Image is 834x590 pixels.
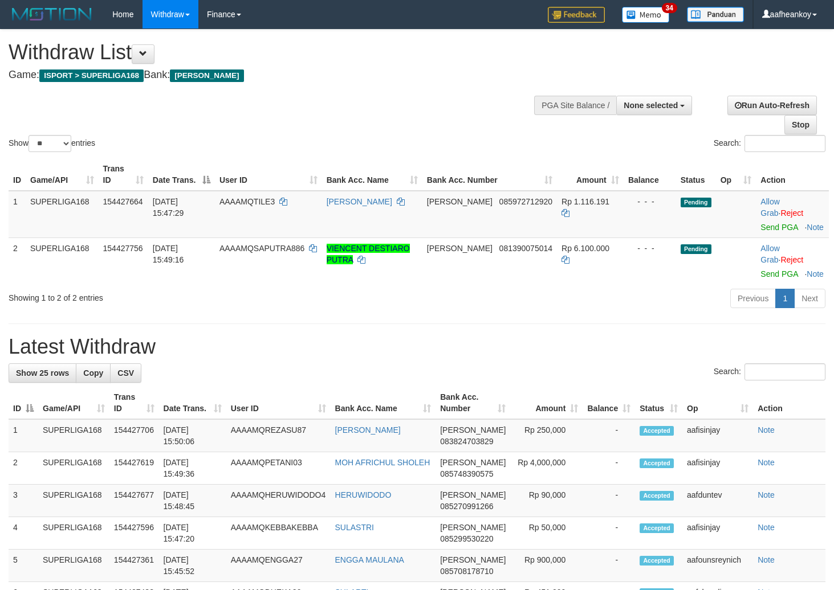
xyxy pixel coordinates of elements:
[335,490,392,499] a: HERUWIDODO
[219,197,275,206] span: AAAAMQTILE3
[153,197,184,218] span: [DATE] 15:47:29
[499,197,552,206] span: Copy 085972712920 to clipboard
[714,363,825,380] label: Search:
[38,485,109,517] td: SUPERLIGA168
[624,158,676,191] th: Balance
[624,101,678,110] span: None selected
[640,523,674,533] span: Accepted
[427,197,493,206] span: [PERSON_NAME]
[727,96,817,115] a: Run Auto-Refresh
[682,452,753,485] td: aafisinjay
[756,237,829,284] td: ·
[682,485,753,517] td: aafduntev
[109,387,159,419] th: Trans ID: activate to sort column ascending
[427,244,493,253] span: [PERSON_NAME]
[760,197,780,218] span: ·
[226,419,331,452] td: AAAAMQREZASU87
[745,135,825,152] input: Search:
[109,452,159,485] td: 154427619
[499,244,552,253] span: Copy 081390075014 to clipboard
[226,485,331,517] td: AAAAMQHERUWIDODO4
[682,387,753,419] th: Op: activate to sort column ascending
[640,556,674,566] span: Accepted
[109,517,159,550] td: 154427596
[510,517,583,550] td: Rp 50,000
[327,197,392,206] a: [PERSON_NAME]
[583,387,635,419] th: Balance: activate to sort column ascending
[780,255,803,264] a: Reject
[510,485,583,517] td: Rp 90,000
[109,419,159,452] td: 154427706
[159,517,226,550] td: [DATE] 15:47:20
[9,158,26,191] th: ID
[16,368,69,378] span: Show 25 rows
[9,363,76,383] a: Show 25 rows
[730,289,776,308] a: Previous
[510,452,583,485] td: Rp 4,000,000
[760,197,779,218] a: Allow Grab
[758,555,775,564] a: Note
[548,7,605,23] img: Feedback.jpg
[148,158,215,191] th: Date Trans.: activate to sort column descending
[335,425,401,435] a: [PERSON_NAME]
[760,223,798,232] a: Send PGA
[109,485,159,517] td: 154427677
[153,244,184,264] span: [DATE] 15:49:16
[9,41,544,64] h1: Withdraw List
[335,458,430,467] a: MOH AFRICHUL SHOLEH
[534,96,616,115] div: PGA Site Balance /
[9,237,26,284] td: 2
[510,550,583,582] td: Rp 900,000
[640,426,674,436] span: Accepted
[807,223,824,232] a: Note
[662,3,677,13] span: 34
[327,244,410,264] a: VIENCENT DESTIARO PUTRA
[440,469,493,478] span: Copy 085748390575 to clipboard
[322,158,422,191] th: Bank Acc. Name: activate to sort column ascending
[676,158,716,191] th: Status
[716,158,756,191] th: Op: activate to sort column ascending
[99,158,148,191] th: Trans ID: activate to sort column ascending
[557,158,624,191] th: Amount: activate to sort column ascending
[753,387,825,419] th: Action
[756,191,829,238] td: ·
[622,7,670,23] img: Button%20Memo.svg
[26,191,99,238] td: SUPERLIGA168
[83,368,103,378] span: Copy
[39,69,144,82] span: ISPORT > SUPERLIGA168
[103,197,143,206] span: 154427664
[103,244,143,253] span: 154427756
[422,158,557,191] th: Bank Acc. Number: activate to sort column ascending
[583,485,635,517] td: -
[440,437,493,446] span: Copy 083824703829 to clipboard
[38,452,109,485] td: SUPERLIGA168
[635,387,682,419] th: Status: activate to sort column ascending
[9,335,825,358] h1: Latest Withdraw
[681,244,711,254] span: Pending
[9,288,339,304] div: Showing 1 to 2 of 2 entries
[784,115,817,134] a: Stop
[780,208,803,218] a: Reject
[9,6,95,23] img: MOTION_logo.png
[616,96,692,115] button: None selected
[335,523,374,532] a: SULASTRI
[440,567,493,576] span: Copy 085708178710 to clipboard
[38,387,109,419] th: Game/API: activate to sort column ascending
[109,550,159,582] td: 154427361
[159,387,226,419] th: Date Trans.: activate to sort column ascending
[583,419,635,452] td: -
[681,198,711,207] span: Pending
[682,550,753,582] td: aafounsreynich
[159,550,226,582] td: [DATE] 15:45:52
[110,363,141,383] a: CSV
[170,69,243,82] span: [PERSON_NAME]
[335,555,404,564] a: ENGGA MAULANA
[9,550,38,582] td: 5
[29,135,71,152] select: Showentries
[26,237,99,284] td: SUPERLIGA168
[760,244,780,264] span: ·
[9,517,38,550] td: 4
[583,452,635,485] td: -
[628,196,672,207] div: - - -
[440,534,493,543] span: Copy 085299530220 to clipboard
